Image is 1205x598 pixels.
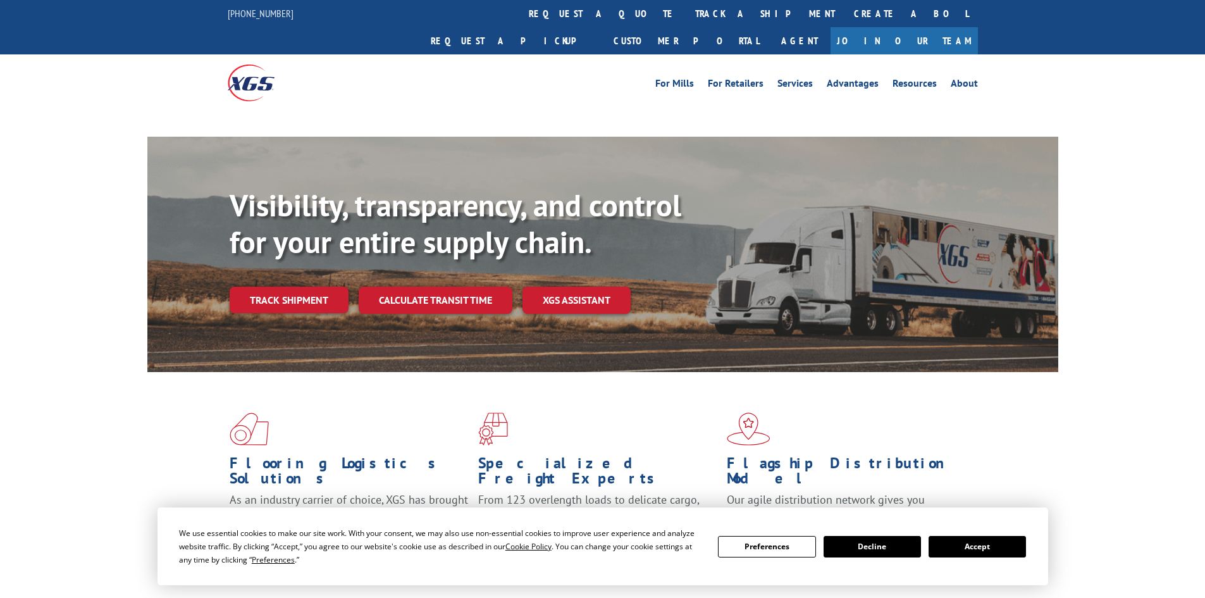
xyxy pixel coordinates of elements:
img: xgs-icon-focused-on-flooring-red [478,413,508,445]
b: Visibility, transparency, and control for your entire supply chain. [230,185,681,261]
a: Advantages [827,78,879,92]
img: xgs-icon-flagship-distribution-model-red [727,413,770,445]
a: Calculate transit time [359,287,512,314]
button: Preferences [718,536,815,558]
span: Our agile distribution network gives you nationwide inventory management on demand. [727,492,960,522]
a: Request a pickup [421,27,604,54]
a: XGS ASSISTANT [522,287,631,314]
div: We use essential cookies to make our site work. With your consent, we may also use non-essential ... [179,526,703,566]
h1: Specialized Freight Experts [478,456,717,492]
a: About [951,78,978,92]
a: [PHONE_NUMBER] [228,7,294,20]
a: Track shipment [230,287,349,313]
span: As an industry carrier of choice, XGS has brought innovation and dedication to flooring logistics... [230,492,468,537]
a: For Retailers [708,78,763,92]
span: Preferences [252,554,295,565]
a: Customer Portal [604,27,769,54]
h1: Flooring Logistics Solutions [230,456,469,492]
img: xgs-icon-total-supply-chain-intelligence-red [230,413,269,445]
a: For Mills [655,78,694,92]
button: Accept [929,536,1026,558]
a: Resources [893,78,937,92]
button: Decline [824,536,921,558]
a: Join Our Team [831,27,978,54]
div: Cookie Consent Prompt [158,508,1048,585]
h1: Flagship Distribution Model [727,456,966,492]
a: Services [777,78,813,92]
p: From 123 overlength loads to delicate cargo, our experienced staff knows the best way to move you... [478,492,717,549]
a: Agent [769,27,831,54]
span: Cookie Policy [505,541,552,552]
